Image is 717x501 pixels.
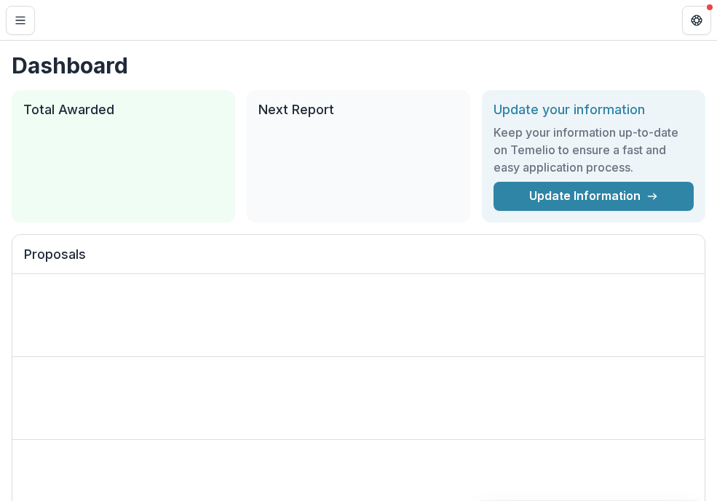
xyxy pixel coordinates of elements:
button: Get Help [682,6,711,35]
h1: Dashboard [12,52,705,79]
h2: Update your information [494,102,694,118]
a: Update Information [494,182,694,211]
h2: Next Report [258,102,459,118]
h3: Keep your information up-to-date on Temelio to ensure a fast and easy application process. [494,124,694,176]
h2: Total Awarded [23,102,223,118]
h2: Proposals [24,247,693,274]
button: Toggle Menu [6,6,35,35]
